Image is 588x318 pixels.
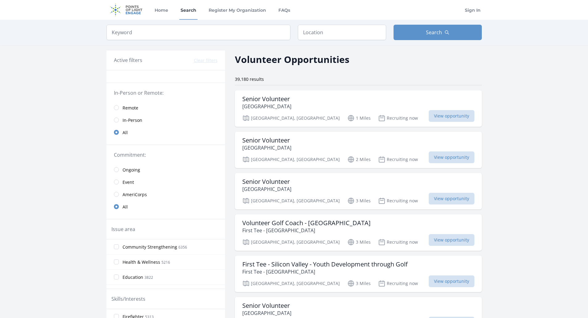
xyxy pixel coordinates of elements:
p: Recruiting now [378,197,418,204]
h3: Senior Volunteer [242,302,291,309]
span: View opportunity [429,151,474,163]
span: Event [123,179,134,185]
p: 3 Miles [347,280,371,287]
legend: In-Person or Remote: [114,89,218,97]
span: Ongoing [123,167,140,173]
a: Volunteer Golf Coach - [GEOGRAPHIC_DATA] First Tee - [GEOGRAPHIC_DATA] [GEOGRAPHIC_DATA], [GEOGRA... [235,214,482,251]
a: All [106,126,225,138]
p: [GEOGRAPHIC_DATA], [GEOGRAPHIC_DATA] [242,197,340,204]
h2: Volunteer Opportunities [235,52,349,66]
input: Health & Wellness 5216 [114,259,119,264]
span: AmeriCorps [123,192,147,198]
a: First Tee - Silicon Valley - Youth Development through Golf First Tee - [GEOGRAPHIC_DATA] [GEOGRA... [235,256,482,292]
p: [GEOGRAPHIC_DATA], [GEOGRAPHIC_DATA] [242,156,340,163]
input: Keyword [106,25,290,40]
p: [GEOGRAPHIC_DATA] [242,309,291,317]
a: Senior Volunteer [GEOGRAPHIC_DATA] [GEOGRAPHIC_DATA], [GEOGRAPHIC_DATA] 1 Miles Recruiting now Vi... [235,90,482,127]
h3: Volunteer Golf Coach - [GEOGRAPHIC_DATA] [242,219,371,227]
p: [GEOGRAPHIC_DATA] [242,185,291,193]
span: Health & Wellness [123,259,160,265]
h3: Active filters [114,56,142,64]
span: All [123,204,128,210]
span: View opportunity [429,234,474,246]
span: All [123,130,128,136]
p: Recruiting now [378,238,418,246]
a: Senior Volunteer [GEOGRAPHIC_DATA] [GEOGRAPHIC_DATA], [GEOGRAPHIC_DATA] 3 Miles Recruiting now Vi... [235,173,482,209]
p: 3 Miles [347,238,371,246]
p: Recruiting now [378,156,418,163]
input: Location [298,25,386,40]
a: AmeriCorps [106,188,225,200]
legend: Issue area [111,225,135,233]
span: View opportunity [429,275,474,287]
span: 5216 [161,260,170,265]
p: First Tee - [GEOGRAPHIC_DATA] [242,268,408,275]
span: View opportunity [429,193,474,204]
input: Community Strengthening 6356 [114,244,119,249]
p: First Tee - [GEOGRAPHIC_DATA] [242,227,371,234]
span: 6356 [178,245,187,250]
a: Senior Volunteer [GEOGRAPHIC_DATA] [GEOGRAPHIC_DATA], [GEOGRAPHIC_DATA] 2 Miles Recruiting now Vi... [235,132,482,168]
span: Search [426,29,442,36]
span: Remote [123,105,138,111]
legend: Skills/Interests [111,295,145,303]
p: [GEOGRAPHIC_DATA] [242,144,291,151]
legend: Commitment: [114,151,218,159]
input: Education 3822 [114,275,119,279]
a: Event [106,176,225,188]
p: [GEOGRAPHIC_DATA], [GEOGRAPHIC_DATA] [242,114,340,122]
a: Remote [106,101,225,114]
button: Clear filters [194,57,218,64]
p: 1 Miles [347,114,371,122]
h3: Senior Volunteer [242,95,291,103]
a: Ongoing [106,163,225,176]
p: 2 Miles [347,156,371,163]
p: 3 Miles [347,197,371,204]
span: In-Person [123,117,142,123]
span: Community Strengthening [123,244,177,250]
span: View opportunity [429,110,474,122]
button: Search [394,25,482,40]
p: Recruiting now [378,280,418,287]
h3: First Tee - Silicon Valley - Youth Development through Golf [242,261,408,268]
p: Recruiting now [378,114,418,122]
span: 3822 [144,275,153,280]
p: [GEOGRAPHIC_DATA], [GEOGRAPHIC_DATA] [242,280,340,287]
span: Education [123,274,143,280]
a: In-Person [106,114,225,126]
h3: Senior Volunteer [242,178,291,185]
span: 39,180 results [235,76,264,82]
a: All [106,200,225,213]
p: [GEOGRAPHIC_DATA], [GEOGRAPHIC_DATA] [242,238,340,246]
p: [GEOGRAPHIC_DATA] [242,103,291,110]
h3: Senior Volunteer [242,137,291,144]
